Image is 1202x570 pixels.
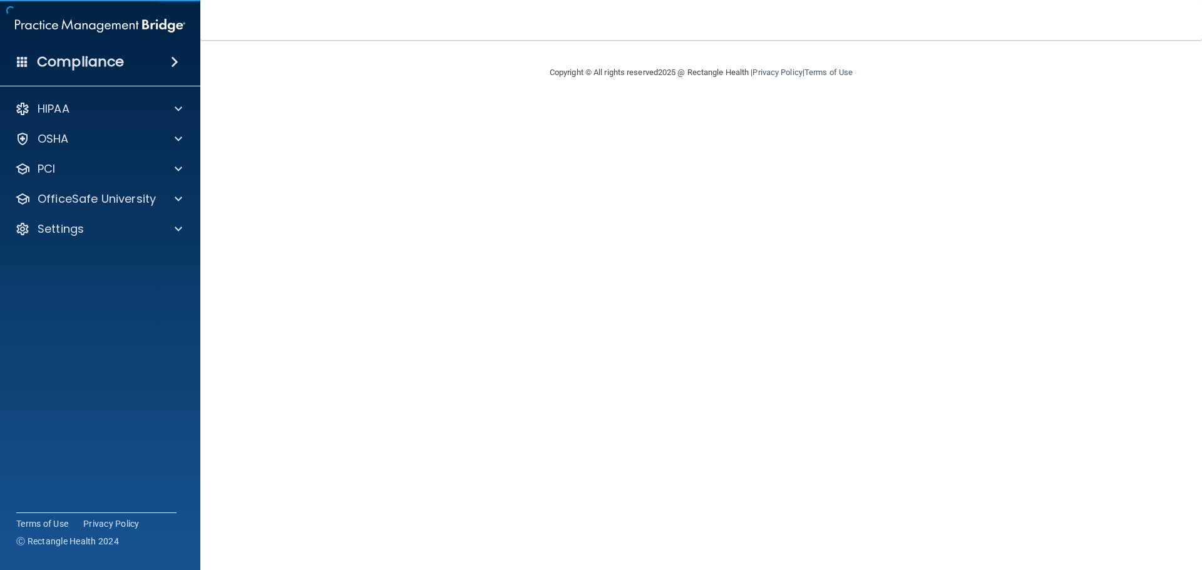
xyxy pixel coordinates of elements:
[15,101,182,116] a: HIPAA
[38,191,156,206] p: OfficeSafe University
[38,221,84,237] p: Settings
[38,161,55,176] p: PCI
[16,517,68,530] a: Terms of Use
[753,68,802,77] a: Privacy Policy
[804,68,853,77] a: Terms of Use
[15,131,182,146] a: OSHA
[15,161,182,176] a: PCI
[38,131,69,146] p: OSHA
[473,53,930,93] div: Copyright © All rights reserved 2025 @ Rectangle Health | |
[15,13,185,38] img: PMB logo
[16,535,119,547] span: Ⓒ Rectangle Health 2024
[15,221,182,237] a: Settings
[37,53,124,71] h4: Compliance
[83,517,140,530] a: Privacy Policy
[15,191,182,206] a: OfficeSafe University
[38,101,69,116] p: HIPAA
